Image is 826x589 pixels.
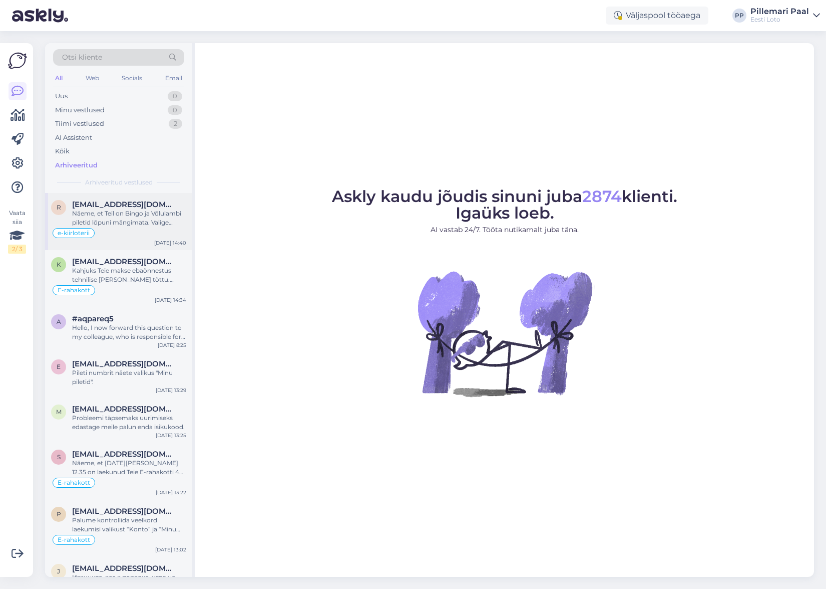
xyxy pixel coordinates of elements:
span: #aqpareq5 [72,314,114,323]
span: E-rahakott [58,480,90,486]
span: Otsi kliente [62,52,102,63]
span: s.romanovski13@gmail.com [72,450,176,459]
div: Näeme, et Teil on Bingo ja Võlulambi piletid lõpuni mängimata. Valige palun enda kontol - Minu pi... [72,209,186,227]
div: 0 [168,91,182,101]
span: peacemaker1985@live.com [72,507,176,516]
div: [DATE] 13:02 [155,546,186,553]
span: j [57,567,60,575]
div: Probleemi täpsemaks uurimiseks edastage meile palun enda isikukood. [72,414,186,432]
div: Arhiveeritud [55,160,98,170]
span: m [56,408,62,416]
span: e-kiirloterii [58,230,90,236]
div: [DATE] 14:40 [154,239,186,247]
span: a [57,318,61,325]
div: Eesti Loto [750,16,809,24]
div: [DATE] 13:29 [156,386,186,394]
div: Palume kontrollida veelkord laekumisi valikust “Konto” ja “Minu tehingud". Näeme, et Teie kontole... [72,516,186,534]
div: AI Assistent [55,133,92,143]
span: Arhiveeritud vestlused [85,178,153,187]
div: Kahjuks Teie makse ebaõnnestus tehnilise [PERSON_NAME] tõttu. Kontrollisime makse [PERSON_NAME] k... [72,266,186,284]
span: s [57,453,61,461]
span: k [57,261,61,268]
img: No Chat active [415,243,595,424]
div: Näeme, et [DATE][PERSON_NAME] 12.35 on laekunud Teie E-rahakotti 4€. Kõiki e-rahakoti tehinguid (... [72,459,186,477]
span: kss36@hot.ee [72,257,176,266]
div: [DATE] 8:25 [158,341,186,349]
div: 0 [168,105,182,115]
div: Minu vestlused [55,105,105,115]
span: metsmaire@gmail.com [72,405,176,414]
span: e [57,363,61,370]
div: Kõik [55,146,70,156]
div: Vaata siia [8,209,26,254]
div: 2 / 3 [8,245,26,254]
div: [DATE] 13:25 [156,432,186,439]
img: Askly Logo [8,51,27,70]
span: jeprokurorova@gmail.com [72,564,176,573]
div: Tiimi vestlused [55,119,104,129]
div: [DATE] 13:22 [156,489,186,496]
div: Uus [55,91,68,101]
a: Pillemari PaalEesti Loto [750,8,820,24]
span: roometparna05@gmail.com [72,200,176,209]
div: Hello, I now forward this question to my colleague, who is responsible for this. The reply will b... [72,323,186,341]
div: Email [163,72,184,85]
div: Web [84,72,101,85]
div: PP [732,9,746,23]
span: p [57,510,61,518]
span: 2874 [582,186,622,206]
div: Pileti numbrit näete valikus "Minu piletid". [72,368,186,386]
div: [DATE] 14:34 [155,296,186,304]
p: AI vastab 24/7. Tööta nutikamalt juba täna. [332,225,677,235]
div: Väljaspool tööaega [606,7,708,25]
span: ellelanginen1@gmail.com [72,359,176,368]
div: Socials [120,72,144,85]
span: E-rahakott [58,537,90,543]
div: Pillemari Paal [750,8,809,16]
span: Askly kaudu jõudis sinuni juba klienti. Igaüks loeb. [332,186,677,223]
span: r [57,204,61,211]
div: All [53,72,65,85]
div: 2 [169,119,182,129]
span: E-rahakott [58,287,90,293]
